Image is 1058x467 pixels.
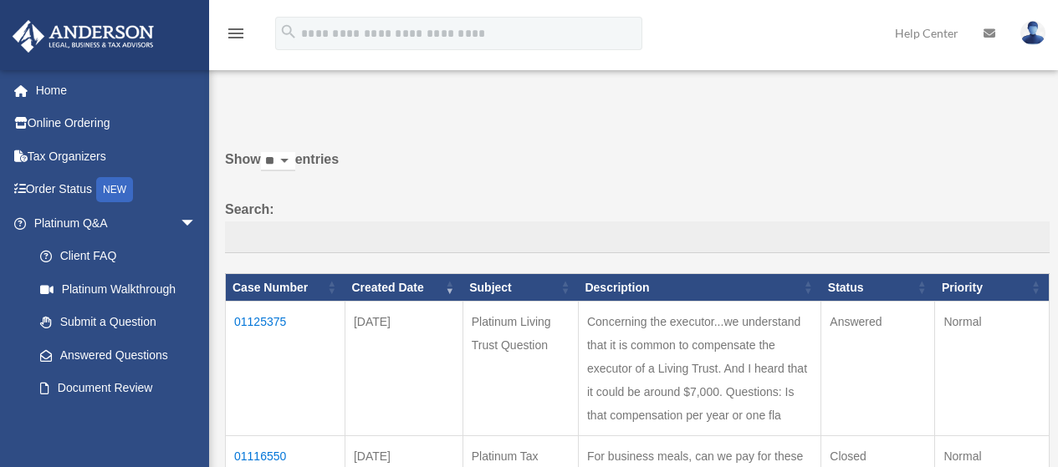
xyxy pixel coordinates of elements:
[23,404,213,458] a: Platinum Knowledge Room
[463,302,578,436] td: Platinum Living Trust Question
[226,29,246,43] a: menu
[578,273,820,302] th: Description: activate to sort column ascending
[12,107,222,140] a: Online Ordering
[345,302,463,436] td: [DATE]
[463,273,578,302] th: Subject: activate to sort column ascending
[12,206,213,240] a: Platinum Q&Aarrow_drop_down
[180,206,213,241] span: arrow_drop_down
[23,272,213,306] a: Platinum Walkthrough
[225,148,1050,188] label: Show entries
[12,173,222,207] a: Order StatusNEW
[225,198,1050,253] label: Search:
[12,140,222,173] a: Tax Organizers
[23,372,213,405] a: Document Review
[226,273,345,302] th: Case Number: activate to sort column ascending
[23,306,213,339] a: Submit a Question
[345,273,463,302] th: Created Date: activate to sort column ascending
[226,23,246,43] i: menu
[12,74,222,107] a: Home
[935,273,1050,302] th: Priority: activate to sort column ascending
[96,177,133,202] div: NEW
[23,240,213,273] a: Client FAQ
[225,221,1050,253] input: Search:
[821,273,935,302] th: Status: activate to sort column ascending
[23,338,205,372] a: Answered Questions
[261,152,295,171] select: Showentries
[935,302,1050,436] td: Normal
[279,23,298,41] i: search
[226,302,345,436] td: 01125375
[1020,21,1045,45] img: User Pic
[8,20,159,53] img: Anderson Advisors Platinum Portal
[821,302,935,436] td: Answered
[578,302,820,436] td: Concerning the executor...we understand that it is common to compensate the executor of a Living ...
